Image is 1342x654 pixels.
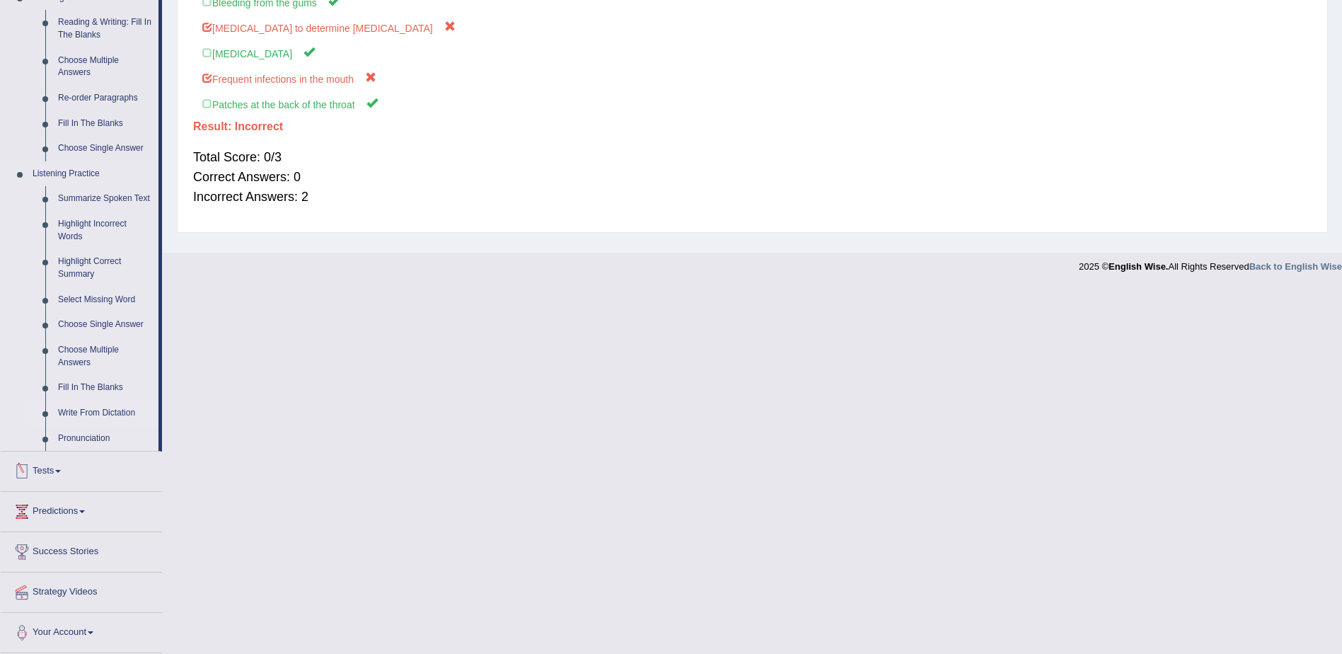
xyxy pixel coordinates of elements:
[193,40,1312,66] label: [MEDICAL_DATA]
[1,613,162,648] a: Your Account
[1,492,162,527] a: Predictions
[52,136,158,161] a: Choose Single Answer
[52,111,158,137] a: Fill In The Blanks
[52,10,158,47] a: Reading & Writing: Fill In The Blanks
[1079,253,1342,273] div: 2025 © All Rights Reserved
[193,65,1312,91] label: Frequent infections in the mouth
[1,532,162,568] a: Success Stories
[52,212,158,249] a: Highlight Incorrect Words
[52,287,158,313] a: Select Missing Word
[193,14,1312,40] label: [MEDICAL_DATA] to determine [MEDICAL_DATA]
[52,86,158,111] a: Re-order Paragraphs
[1,573,162,608] a: Strategy Videos
[193,91,1312,117] label: Patches at the back of the throat
[1109,261,1168,272] strong: English Wise.
[1,452,162,487] a: Tests
[52,249,158,287] a: Highlight Correct Summary
[52,426,158,452] a: Pronunciation
[52,338,158,375] a: Choose Multiple Answers
[26,161,158,187] a: Listening Practice
[52,401,158,426] a: Write From Dictation
[1249,261,1342,272] a: Back to English Wise
[52,186,158,212] a: Summarize Spoken Text
[52,48,158,86] a: Choose Multiple Answers
[193,120,1312,133] h4: Result:
[193,140,1312,214] div: Total Score: 0/3 Correct Answers: 0 Incorrect Answers: 2
[52,375,158,401] a: Fill In The Blanks
[52,312,158,338] a: Choose Single Answer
